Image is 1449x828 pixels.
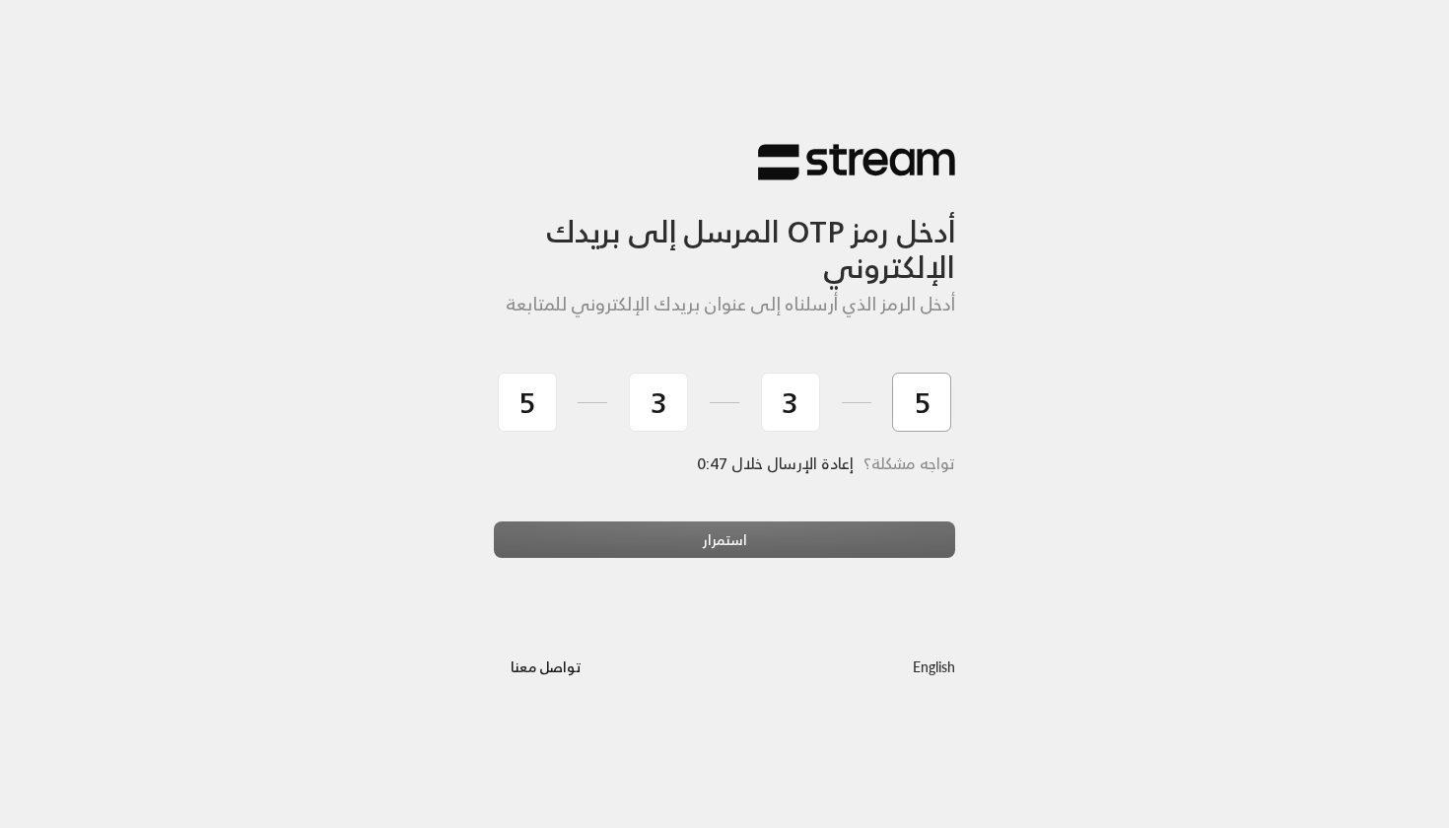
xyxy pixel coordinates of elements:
[494,294,955,315] h5: أدخل الرمز الذي أرسلناه إلى عنوان بريدك الإلكتروني للمتابعة
[698,449,854,477] span: إعادة الإرسال خلال 0:47
[758,143,955,181] img: Stream Logo
[494,655,597,679] a: تواصل معنا
[913,648,955,684] a: English
[494,181,955,285] h3: أدخل رمز OTP المرسل إلى بريدك الإلكتروني
[494,648,597,684] button: تواصل معنا
[863,449,955,477] span: تواجه مشكلة؟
